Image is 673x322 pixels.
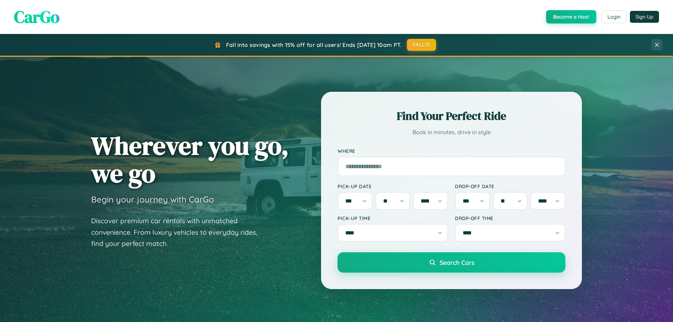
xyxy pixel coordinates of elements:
label: Pick-up Date [338,183,448,189]
span: Fall into savings with 15% off for all users! Ends [DATE] 10am PT. [226,41,402,48]
label: Where [338,148,565,154]
span: Search Cars [440,259,474,266]
button: Login [601,11,626,23]
h1: Wherever you go, we go [91,132,289,187]
button: Search Cars [338,252,565,273]
button: Become a Host [546,10,596,23]
button: Sign Up [630,11,659,23]
h2: Find Your Perfect Ride [338,108,565,124]
label: Drop-off Time [455,215,565,221]
span: CarGo [14,5,60,28]
label: Drop-off Date [455,183,565,189]
p: Book in minutes, drive in style [338,127,565,137]
button: FALL15 [407,39,436,51]
label: Pick-up Time [338,215,448,221]
h3: Begin your journey with CarGo [91,194,214,205]
p: Discover premium car rentals with unmatched convenience. From luxury vehicles to everyday rides, ... [91,215,266,249]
